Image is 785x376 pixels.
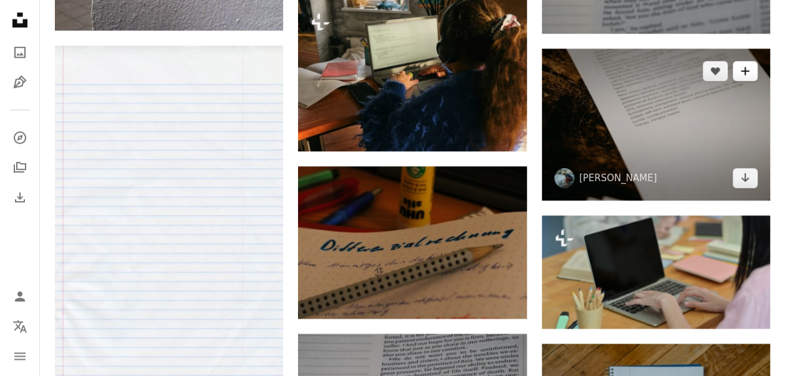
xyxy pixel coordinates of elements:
img: 종이 위에 놓인 펜 [298,166,526,319]
img: 검은 색과 갈색 화강암 테이블에 흰색 프린터 용지 [542,49,770,201]
a: 다운로드 [733,168,758,188]
a: 종이 위에 놓인 펜 [298,237,526,248]
a: 한 소녀가 헤드폰을 끼고 노트북에서 공부하고 있습니다. [298,70,526,81]
a: 사진 [7,40,32,65]
img: 젊은 여대생이 도서관에서 노트북으로 녹화하면서 에세이를 작성하고 있다 [542,215,770,329]
a: 빨간 줄이 그어진 종이 한 장 [55,212,283,223]
a: 젊은 여대생이 도서관에서 노트북으로 녹화하면서 에세이를 작성하고 있다 [542,266,770,278]
button: 컬렉션에 추가 [733,61,758,81]
button: 메뉴 [7,344,32,369]
a: 홈 — Unsplash [7,7,32,35]
a: 다운로드 내역 [7,185,32,210]
button: 언어 [7,314,32,339]
img: Annie Spratt의 프로필로 이동 [554,168,574,188]
a: 컬렉션 [7,155,32,180]
a: 일러스트 [7,70,32,95]
a: 검은 색과 갈색 화강암 테이블에 흰색 프린터 용지 [542,118,770,129]
a: [PERSON_NAME] [579,172,657,184]
a: 탐색 [7,125,32,150]
a: 로그인 / 가입 [7,284,32,309]
button: 좋아요 [703,61,728,81]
